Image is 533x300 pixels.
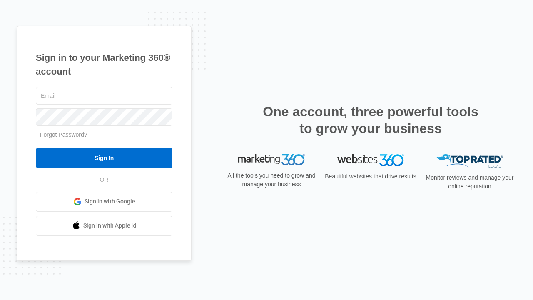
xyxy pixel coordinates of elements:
[36,216,172,236] a: Sign in with Apple Id
[36,51,172,78] h1: Sign in to your Marketing 360® account
[94,175,115,184] span: OR
[40,131,87,138] a: Forgot Password?
[36,192,172,212] a: Sign in with Google
[238,154,305,166] img: Marketing 360
[423,173,516,191] p: Monitor reviews and manage your online reputation
[36,148,172,168] input: Sign In
[83,221,137,230] span: Sign in with Apple Id
[324,172,417,181] p: Beautiful websites that drive results
[225,171,318,189] p: All the tools you need to grow and manage your business
[337,154,404,166] img: Websites 360
[436,154,503,168] img: Top Rated Local
[36,87,172,105] input: Email
[260,103,481,137] h2: One account, three powerful tools to grow your business
[85,197,135,206] span: Sign in with Google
